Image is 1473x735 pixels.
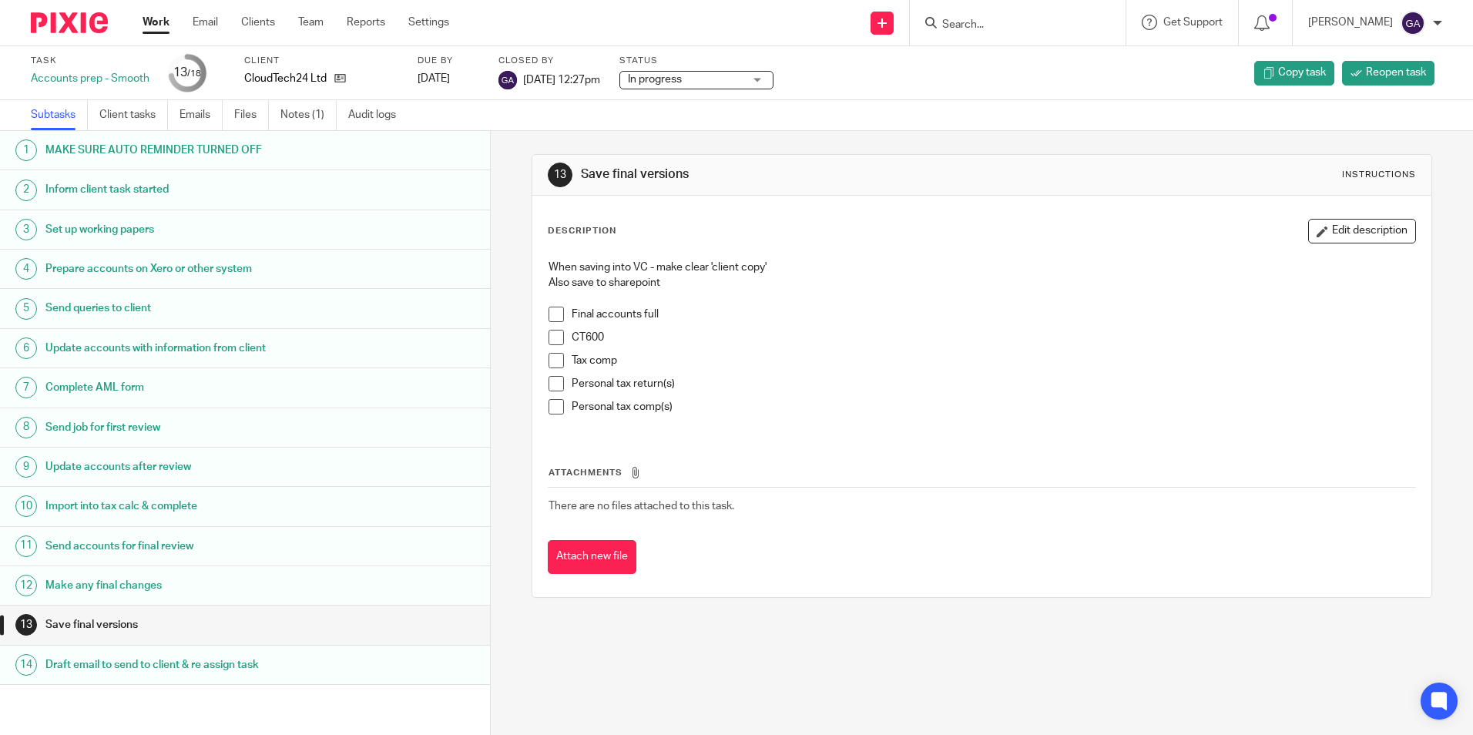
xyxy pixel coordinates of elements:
p: Personal tax return(s) [572,376,1414,391]
h1: Send accounts for final review [45,535,332,558]
div: [DATE] [418,71,479,86]
img: Pixie [31,12,108,33]
a: Settings [408,15,449,30]
a: Reopen task [1342,61,1434,86]
h1: Update accounts after review [45,455,332,478]
h1: Update accounts with information from client [45,337,332,360]
img: svg%3E [498,71,517,89]
img: svg%3E [1401,11,1425,35]
p: CloudTech24 Ltd [244,71,327,86]
h1: Save final versions [45,613,332,636]
span: Copy task [1278,65,1326,80]
p: When saving into VC - make clear 'client copy' [549,260,1414,275]
h1: Send job for first review [45,416,332,439]
span: [DATE] 12:27pm [523,74,600,85]
div: 11 [15,535,37,557]
a: Team [298,15,324,30]
h1: Inform client task started [45,178,332,201]
label: Client [244,55,398,67]
div: Instructions [1342,169,1416,181]
p: Final accounts full [572,307,1414,322]
p: Description [548,225,616,237]
div: 2 [15,180,37,201]
p: Tax comp [572,353,1414,368]
a: Audit logs [348,100,408,130]
div: 10 [15,495,37,517]
input: Search [941,18,1079,32]
a: Reports [347,15,385,30]
button: Attach new file [548,540,636,575]
label: Closed by [498,55,600,67]
div: 9 [15,456,37,478]
a: Emails [180,100,223,130]
div: Accounts prep - Smooth [31,71,149,86]
span: Attachments [549,468,622,477]
div: 8 [15,417,37,438]
h1: Complete AML form [45,376,332,399]
label: Task [31,55,149,67]
span: There are no files attached to this task. [549,501,734,512]
div: 3 [15,219,37,240]
h1: Draft email to send to client & re assign task [45,653,332,676]
div: 7 [15,377,37,398]
h1: Send queries to client [45,297,332,320]
p: CT600 [572,330,1414,345]
a: Copy task [1254,61,1334,86]
div: 13 [173,64,201,82]
span: In progress [628,74,682,85]
h1: Import into tax calc & complete [45,495,332,518]
div: 5 [15,298,37,320]
p: [PERSON_NAME] [1308,15,1393,30]
small: /18 [187,69,201,78]
p: Personal tax comp(s) [572,399,1414,414]
button: Edit description [1308,219,1416,243]
div: 14 [15,654,37,676]
div: 4 [15,258,37,280]
div: 13 [15,614,37,636]
a: Work [143,15,169,30]
h1: MAKE SURE AUTO REMINDER TURNED OFF [45,139,332,162]
a: Notes (1) [280,100,337,130]
a: Email [193,15,218,30]
span: Reopen task [1366,65,1426,80]
span: Get Support [1163,17,1223,28]
a: Client tasks [99,100,168,130]
a: Files [234,100,269,130]
h1: Prepare accounts on Xero or other system [45,257,332,280]
h1: Make any final changes [45,574,332,597]
h1: Set up working papers [45,218,332,241]
div: 13 [548,163,572,187]
div: 6 [15,337,37,359]
div: 12 [15,575,37,596]
a: Clients [241,15,275,30]
div: 1 [15,139,37,161]
label: Due by [418,55,479,67]
label: Status [619,55,773,67]
p: Also save to sharepoint [549,275,1414,290]
a: Subtasks [31,100,88,130]
h1: Save final versions [581,166,1015,183]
